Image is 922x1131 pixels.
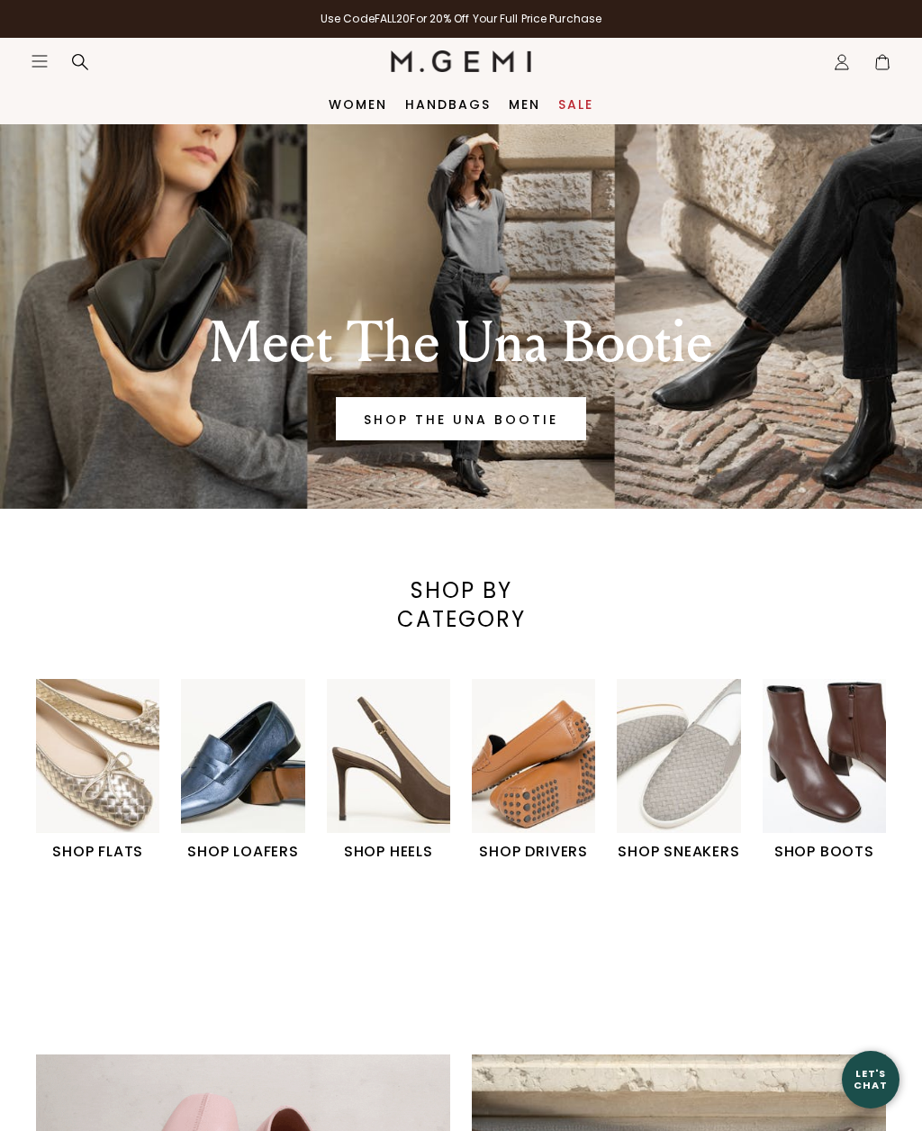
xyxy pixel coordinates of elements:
[472,679,595,864] a: SHOP DRIVERS
[763,679,886,864] a: SHOP BOOTS
[181,679,326,864] div: 2 / 6
[181,679,304,864] a: SHOP LOAFERS
[405,97,491,112] a: Handbags
[558,97,593,112] a: Sale
[763,841,886,863] h1: SHOP BOOTS
[375,11,411,26] strong: FALL20
[36,841,159,863] h1: SHOP FLATS
[617,679,762,864] div: 5 / 6
[472,841,595,863] h1: SHOP DRIVERS
[36,679,181,864] div: 1 / 6
[391,50,532,72] img: M.Gemi
[327,679,450,864] a: SHOP HEELS
[327,679,472,864] div: 3 / 6
[329,97,387,112] a: Women
[31,52,49,70] button: Open site menu
[763,679,908,864] div: 6 / 6
[617,679,740,864] a: SHOP SNEAKERS
[181,841,304,863] h1: SHOP LOAFERS
[346,576,576,634] div: SHOP BY CATEGORY
[617,841,740,863] h1: SHOP SNEAKERS
[327,841,450,863] h1: SHOP HEELS
[336,397,586,440] a: Banner primary button
[127,311,795,375] div: Meet The Una Bootie
[36,679,159,864] a: SHOP FLATS
[842,1068,899,1090] div: Let's Chat
[472,679,617,864] div: 4 / 6
[509,97,540,112] a: Men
